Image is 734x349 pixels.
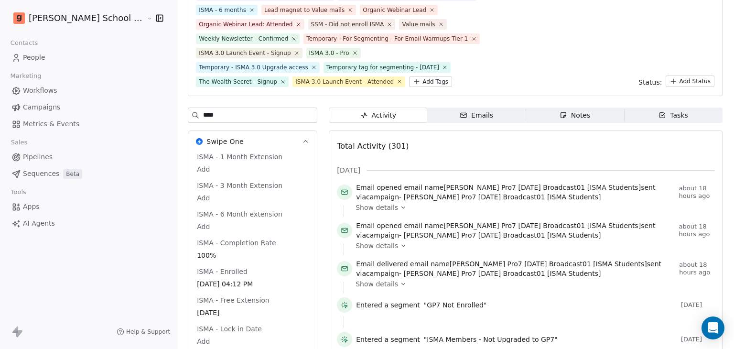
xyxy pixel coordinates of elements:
span: "GP7 Not Enrolled" [424,300,487,310]
button: Swipe OneSwipe One [188,131,317,152]
span: email name sent via campaign - [356,259,675,278]
span: Pipelines [23,152,53,162]
a: Show details [356,279,708,289]
span: Entered a segment [356,300,420,310]
a: Help & Support [117,328,170,336]
span: Email delivered [356,260,408,268]
button: [PERSON_NAME] School of Finance LLP [11,10,140,26]
span: [DATE] [681,301,714,309]
span: People [23,53,45,63]
span: ISMA - Enrolled [195,267,249,276]
span: about 18 hours ago [679,185,714,200]
div: Tasks [658,110,688,120]
span: [PERSON_NAME] School of Finance LLP [29,12,144,24]
span: Show details [356,203,398,212]
a: People [8,50,168,65]
span: email name sent via campaign - [356,183,675,202]
span: Show details [356,279,398,289]
div: Temporary - For Segmenting - For Email Warmups Tier 1 [306,34,468,43]
span: Sales [7,135,32,150]
span: Email opened [356,222,402,229]
span: Marketing [6,69,45,83]
div: ISMA 3.0 - Pro [309,49,349,57]
div: Temporary - ISMA 3.0 Upgrade access [199,63,308,72]
span: ISMA - 6 Month extension [195,209,284,219]
a: Pipelines [8,149,168,165]
span: ISMA - 1 Month Extension [195,152,284,162]
span: ISMA - Free Extension [195,295,271,305]
span: about 18 hours ago [679,261,714,276]
span: [DATE] 04:12 PM [197,279,308,289]
span: [PERSON_NAME] Pro7 [DATE] Broadcast01 [ISMA Students] [443,222,641,229]
span: Swipe One [206,137,244,146]
span: Beta [63,169,82,179]
span: Workflows [23,86,57,96]
a: Campaigns [8,99,168,115]
span: Help & Support [126,328,170,336]
span: Contacts [6,36,42,50]
span: [PERSON_NAME] Pro7 [DATE] Broadcast01 [ISMA Students] [404,270,601,277]
a: Show details [356,241,708,251]
div: Lead magnet to Value mails [264,6,345,14]
div: The Wealth Secret - Signup [199,77,277,86]
img: Swipe One [196,138,203,145]
span: Add [197,337,308,346]
a: AI Agents [8,216,168,231]
span: Add [197,193,308,203]
button: Add Status [666,76,714,87]
div: ISMA 3.0 Launch Event - Attended [295,77,394,86]
span: [DATE] [681,336,714,343]
span: Sequences [23,169,59,179]
span: ISMA - 3 Month Extension [195,181,284,190]
div: Value mails [402,20,435,29]
span: [PERSON_NAME] Pro7 [DATE] Broadcast01 [ISMA Students] [443,184,641,191]
div: Organic Webinar Lead: Attended [199,20,292,29]
a: Metrics & Events [8,116,168,132]
button: Add Tags [409,76,452,87]
span: [PERSON_NAME] Pro7 [DATE] Broadcast01 [ISMA Students] [404,231,601,239]
span: ISMA - Lock in Date [195,324,264,334]
span: 100% [197,251,308,260]
a: SequencesBeta [8,166,168,182]
div: Weekly Newsletter - Confirmed [199,34,288,43]
div: Open Intercom Messenger [702,316,724,339]
div: Notes [560,110,590,120]
span: about 18 hours ago [679,223,714,238]
span: AI Agents [23,218,55,229]
span: Apps [23,202,40,212]
span: Add [197,164,308,174]
span: Add [197,222,308,231]
img: Goela%20School%20Logos%20(4).png [13,12,25,24]
a: Show details [356,203,708,212]
span: Email opened [356,184,402,191]
div: Temporary tag for segmenting - [DATE] [326,63,439,72]
span: Campaigns [23,102,60,112]
span: [DATE] [337,165,360,175]
span: [PERSON_NAME] Pro7 [DATE] Broadcast01 [ISMA Students] [404,193,601,201]
span: Total Activity (301) [337,142,409,151]
span: "ISMA Members - Not Upgraded to GP7" [424,335,558,344]
span: Tools [7,185,30,199]
span: email name sent via campaign - [356,221,675,240]
span: [DATE] [197,308,308,317]
span: Entered a segment [356,335,420,344]
a: Apps [8,199,168,215]
span: Status: [638,77,662,87]
a: Workflows [8,83,168,98]
span: Metrics & Events [23,119,79,129]
span: [PERSON_NAME] Pro7 [DATE] Broadcast01 [ISMA Students] [450,260,647,268]
span: Show details [356,241,398,251]
span: ISMA - Completion Rate [195,238,278,248]
div: ISMA 3.0 Launch Event - Signup [199,49,291,57]
div: Emails [460,110,493,120]
div: Organic Webinar Lead [363,6,426,14]
div: ISMA - 6 months [199,6,246,14]
div: SSM - Did not enroll ISMA [311,20,384,29]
